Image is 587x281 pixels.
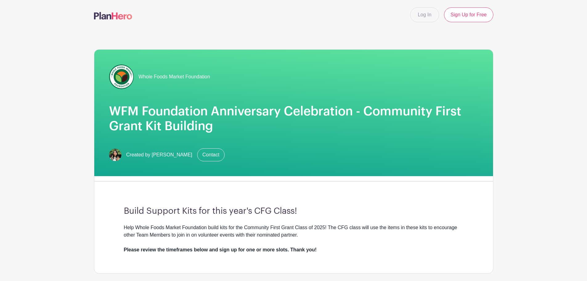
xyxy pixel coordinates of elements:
[109,104,478,134] h1: WFM Foundation Anniversary Celebration - Community First Grant Kit Building
[124,224,463,254] div: Help Whole Foods Market Foundation build kits for the Community First Grant Class of 2025! The CF...
[94,12,132,19] img: logo-507f7623f17ff9eddc593b1ce0a138ce2505c220e1c5a4e2b4648c50719b7d32.svg
[126,151,192,159] span: Created by [PERSON_NAME]
[197,148,225,161] a: Contact
[410,7,439,22] a: Log In
[109,149,121,161] img: mireya.jpg
[444,7,493,22] a: Sign Up for Free
[124,206,463,217] h3: Build Support Kits for this year's CFG Class!
[109,64,134,89] img: wfmf_primary_badge_4c.png
[139,73,210,81] span: Whole Foods Market Foundation
[124,247,317,252] strong: Please review the timeframes below and sign up for one or more slots. Thank you!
